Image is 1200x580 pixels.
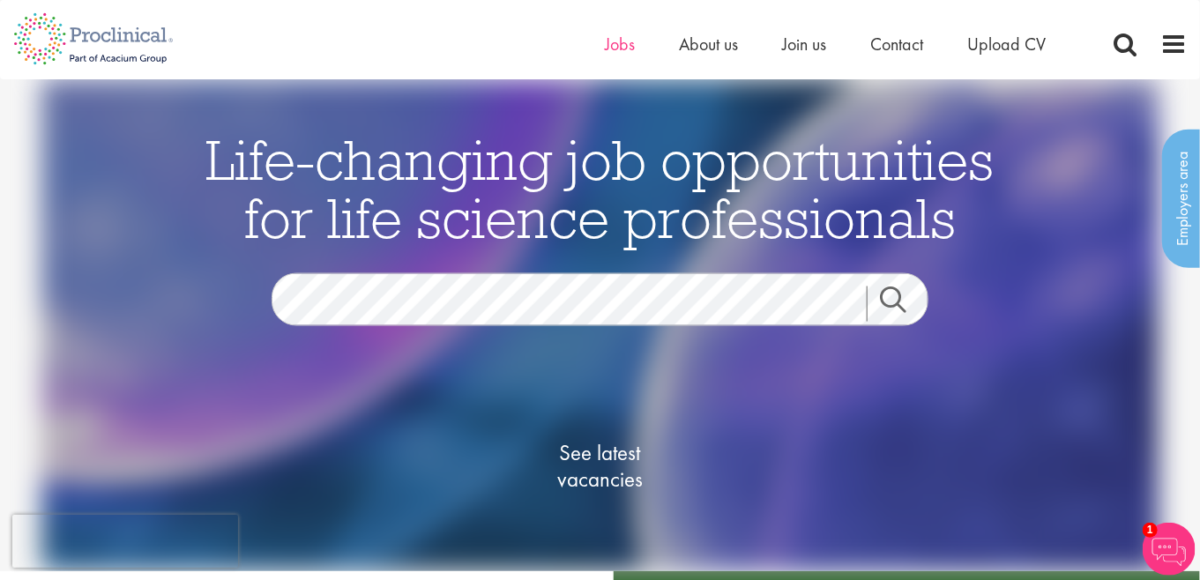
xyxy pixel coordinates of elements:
[206,124,995,253] span: Life-changing job opportunities for life science professionals
[782,33,826,56] a: Join us
[1143,523,1196,576] img: Chatbot
[512,369,689,563] a: See latestvacancies
[41,79,1159,571] img: candidate home
[679,33,738,56] a: About us
[512,440,689,493] span: See latest vacancies
[867,286,943,322] a: Job search submit button
[1143,523,1158,538] span: 1
[12,515,238,568] iframe: reCAPTCHA
[967,33,1046,56] a: Upload CV
[605,33,635,56] a: Jobs
[870,33,923,56] a: Contact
